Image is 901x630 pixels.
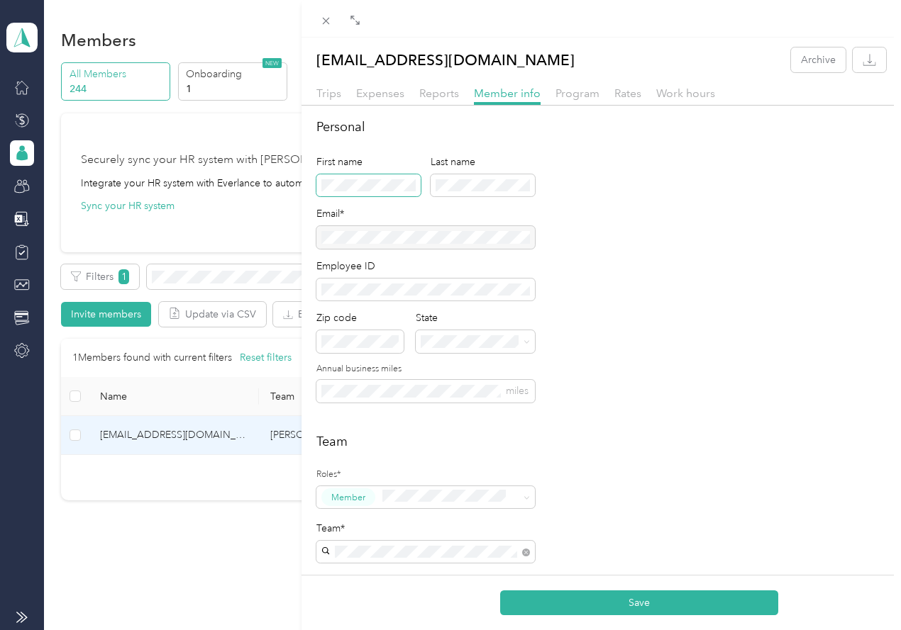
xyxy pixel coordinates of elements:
[316,432,886,451] h2: Team
[431,154,535,169] div: Last name
[316,206,535,221] div: Email*
[656,86,715,100] span: Work hours
[506,385,529,397] span: miles
[419,86,459,100] span: Reports
[316,86,341,100] span: Trips
[791,47,846,72] button: Archive
[316,468,535,481] label: Roles*
[500,590,778,615] button: Save
[474,86,541,100] span: Member info
[416,310,534,325] div: State
[316,154,421,169] div: First name
[316,118,886,137] h2: Personal
[316,363,535,376] label: Annual business miles
[316,259,535,274] div: Employee ID
[316,310,404,325] div: Zip code
[331,491,365,504] span: Member
[321,488,375,506] button: Member
[316,47,575,72] p: [EMAIL_ADDRESS][DOMAIN_NAME]
[614,86,641,100] span: Rates
[822,551,901,630] iframe: Everlance-gr Chat Button Frame
[316,521,535,536] div: Team*
[555,86,599,100] span: Program
[356,86,404,100] span: Expenses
